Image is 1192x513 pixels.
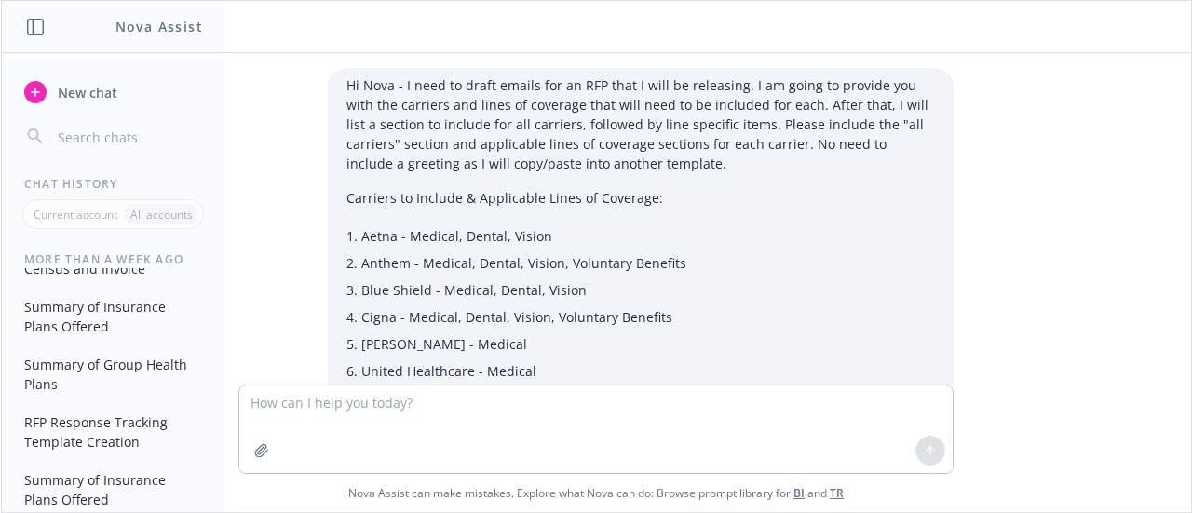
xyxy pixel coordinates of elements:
[17,291,210,342] button: Summary of Insurance Plans Offered
[361,358,935,385] li: United Healthcare - Medical
[2,251,224,267] div: More than a week ago
[361,223,935,250] li: Aetna - Medical, Dental, Vision
[346,188,935,208] p: Carriers to Include & Applicable Lines of Coverage:
[830,485,844,501] a: TR
[54,83,117,102] span: New chat
[361,304,935,331] li: Cigna - Medical, Dental, Vision, Voluntary Benefits
[17,349,210,399] button: Summary of Group Health Plans
[2,176,224,192] div: Chat History
[361,277,935,304] li: Blue Shield - Medical, Dental, Vision
[361,250,935,277] li: Anthem - Medical, Dental, Vision, Voluntary Benefits
[8,474,1184,512] span: Nova Assist can make mistakes. Explore what Nova can do: Browse prompt library for and
[793,485,805,501] a: BI
[115,17,203,36] h1: Nova Assist
[130,207,193,223] p: All accounts
[361,331,935,358] li: [PERSON_NAME] - Medical
[34,207,117,223] p: Current account
[17,407,210,457] button: RFP Response Tracking Template Creation
[54,124,202,150] input: Search chats
[346,75,935,173] p: Hi Nova - I need to draft emails for an RFP that I will be releasing. I am going to provide you w...
[17,75,210,109] button: New chat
